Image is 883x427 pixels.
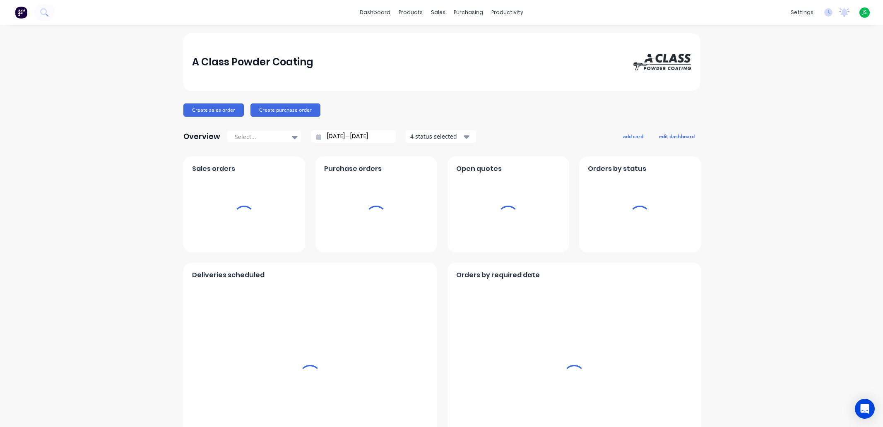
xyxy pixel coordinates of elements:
[410,132,462,141] div: 4 status selected
[450,6,487,19] div: purchasing
[456,164,502,174] span: Open quotes
[192,270,265,280] span: Deliveries scheduled
[324,164,382,174] span: Purchase orders
[183,128,220,145] div: Overview
[406,130,476,143] button: 4 status selected
[588,164,646,174] span: Orders by status
[862,9,867,16] span: JS
[250,103,320,117] button: Create purchase order
[654,131,700,142] button: edit dashboard
[787,6,818,19] div: settings
[192,164,235,174] span: Sales orders
[855,399,875,419] div: Open Intercom Messenger
[192,54,313,70] div: A Class Powder Coating
[183,103,244,117] button: Create sales order
[618,131,649,142] button: add card
[15,6,27,19] img: Factory
[427,6,450,19] div: sales
[456,270,540,280] span: Orders by required date
[395,6,427,19] div: products
[487,6,527,19] div: productivity
[633,54,691,70] img: A Class Powder Coating
[356,6,395,19] a: dashboard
